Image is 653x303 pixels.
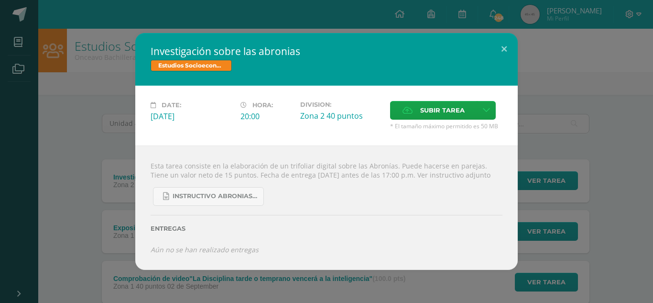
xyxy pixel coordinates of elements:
[151,225,502,232] label: Entregas
[240,111,293,122] div: 20:00
[151,111,233,122] div: [DATE]
[173,192,259,200] span: Instructivo abronias 2025.docx
[151,245,259,254] i: Aún no se han realizado entregas
[135,146,518,270] div: Esta tarea consiste en la elaboración de un trifoliar digital sobre las Abronías. Puede hacerse e...
[490,33,518,66] button: Close (Esc)
[162,101,181,109] span: Date:
[252,101,273,109] span: Hora:
[151,45,502,58] h2: Investigación sobre las abronias
[300,101,382,108] label: Division:
[300,111,382,121] div: Zona 2 40 puntos
[390,122,502,130] span: * El tamaño máximo permitido es 50 MB
[420,101,465,119] span: Subir tarea
[151,60,232,71] span: Estudios Socioeconómicos Bach V
[153,187,264,206] a: Instructivo abronias 2025.docx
